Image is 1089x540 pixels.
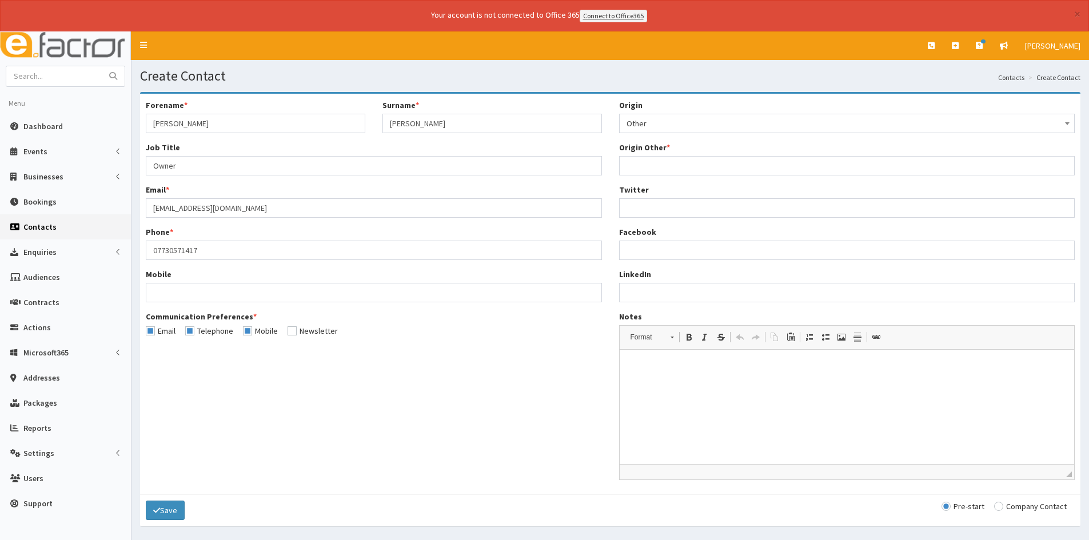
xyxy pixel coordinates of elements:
label: Telephone [185,327,233,335]
li: Create Contact [1026,73,1080,82]
h1: Create Contact [140,69,1080,83]
label: Phone [146,226,173,238]
span: [PERSON_NAME] [1025,41,1080,51]
span: Contracts [23,297,59,307]
a: [PERSON_NAME] [1016,31,1089,60]
span: Contacts [23,222,57,232]
label: Job Title [146,142,180,153]
a: Insert Horizontal Line [849,330,865,345]
a: Format [624,329,680,345]
span: Other [627,115,1068,131]
label: Mobile [243,327,278,335]
button: × [1074,8,1080,20]
a: Copy (Ctrl+C) [767,330,783,345]
a: Undo (Ctrl+Z) [732,330,748,345]
a: Link (Ctrl+L) [868,330,884,345]
span: Drag to resize [1066,471,1072,477]
span: Audiences [23,272,60,282]
span: Packages [23,398,57,408]
input: Search... [6,66,102,86]
a: Bold (Ctrl+B) [681,330,697,345]
a: Contacts [998,73,1024,82]
span: Actions [23,322,51,333]
span: Microsoft365 [23,347,69,358]
label: Mobile [146,269,171,280]
label: Facebook [619,226,656,238]
span: Bookings [23,197,57,207]
a: Strike Through [713,330,729,345]
a: Redo (Ctrl+Y) [748,330,764,345]
label: Forename [146,99,188,111]
span: Businesses [23,171,63,182]
label: Newsletter [288,327,338,335]
label: Company Contact [994,502,1067,510]
span: Users [23,473,43,483]
label: Twitter [619,184,649,195]
span: Format [625,330,665,345]
span: Dashboard [23,121,63,131]
label: LinkedIn [619,269,651,280]
span: Other [619,114,1075,133]
a: Connect to Office365 [580,10,647,22]
span: Support [23,498,53,509]
div: Your account is not connected to Office 365 [205,9,873,22]
iframe: Rich Text Editor, notes [620,350,1075,464]
label: Origin [619,99,643,111]
a: Italic (Ctrl+I) [697,330,713,345]
span: Enquiries [23,247,57,257]
span: Settings [23,448,54,458]
label: Pre-start [942,502,984,510]
a: Insert/Remove Bulleted List [817,330,833,345]
label: Notes [619,311,642,322]
a: Insert/Remove Numbered List [801,330,817,345]
label: Email [146,327,175,335]
span: Events [23,146,47,157]
label: Communication Preferences [146,311,257,322]
span: Addresses [23,373,60,383]
span: Reports [23,423,51,433]
label: Email [146,184,169,195]
label: Origin Other [619,142,670,153]
a: Image [833,330,849,345]
a: Paste (Ctrl+V) [783,330,799,345]
label: Surname [382,99,419,111]
button: Save [146,501,185,520]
